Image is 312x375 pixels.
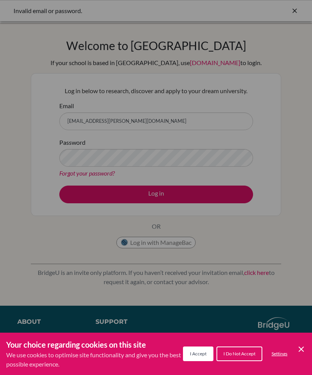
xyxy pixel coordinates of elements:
button: I Do Not Accept [216,347,262,361]
span: Settings [272,351,287,357]
p: We use cookies to optimise site functionality and give you the best possible experience. [6,350,183,369]
button: Settings [265,347,294,360]
button: I Accept [183,347,213,361]
h3: Your choice regarding cookies on this site [6,339,183,350]
span: I Do Not Accept [223,351,255,357]
button: Save and close [297,345,306,354]
span: I Accept [190,351,206,357]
